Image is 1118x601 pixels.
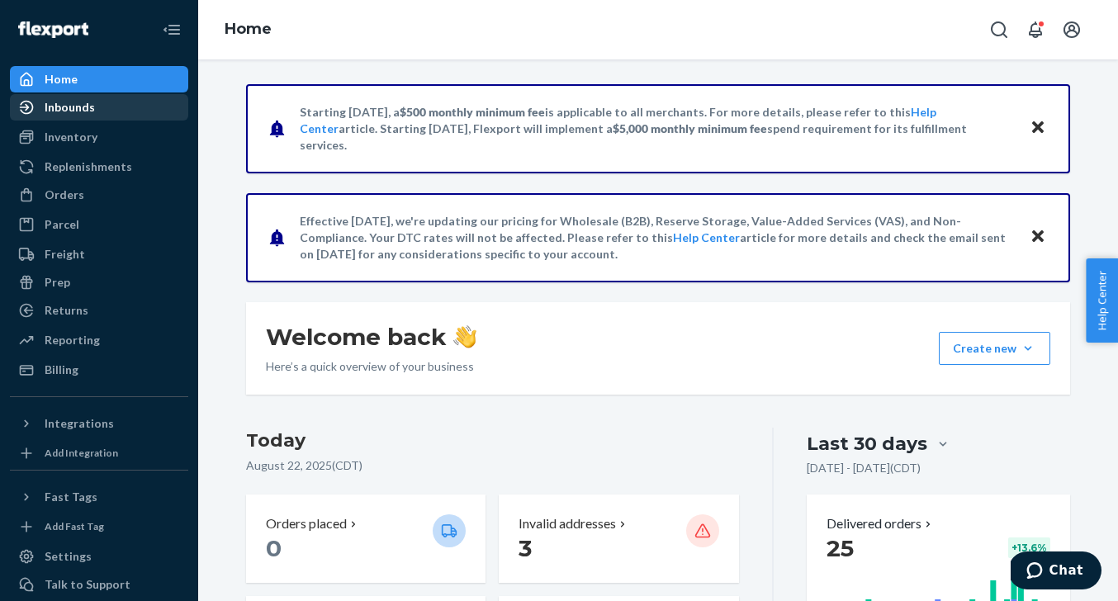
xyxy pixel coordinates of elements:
div: Last 30 days [807,431,927,457]
iframe: Opens a widget where you can chat to one of our agents [1011,551,1101,593]
div: Inventory [45,129,97,145]
span: $500 monthly minimum fee [400,105,545,119]
button: Integrations [10,410,188,437]
div: Prep [45,274,70,291]
span: 3 [519,534,532,562]
span: $5,000 monthly minimum fee [613,121,767,135]
div: Returns [45,302,88,319]
a: Home [225,20,272,38]
div: Inbounds [45,99,95,116]
p: [DATE] - [DATE] ( CDT ) [807,460,921,476]
div: Parcel [45,216,79,233]
img: hand-wave emoji [453,325,476,348]
a: Add Integration [10,443,188,463]
span: 0 [266,534,282,562]
button: Open Search Box [983,13,1016,46]
button: Orders placed 0 [246,495,486,583]
span: 25 [827,534,854,562]
a: Add Fast Tag [10,517,188,537]
a: Billing [10,357,188,383]
div: Home [45,71,78,88]
p: Invalid addresses [519,514,616,533]
button: Close Navigation [155,13,188,46]
a: Home [10,66,188,92]
button: Fast Tags [10,484,188,510]
button: Delivered orders [827,514,935,533]
div: Freight [45,246,85,263]
button: Invalid addresses 3 [499,495,738,583]
a: Inventory [10,124,188,150]
p: August 22, 2025 ( CDT ) [246,457,739,474]
a: Inbounds [10,94,188,121]
div: + 13.6 % [1008,537,1050,558]
button: Open notifications [1019,13,1052,46]
div: Add Fast Tag [45,519,104,533]
button: Close [1027,116,1049,140]
button: Talk to Support [10,571,188,598]
a: Reporting [10,327,188,353]
div: Add Integration [45,446,118,460]
a: Returns [10,297,188,324]
p: Effective [DATE], we're updating our pricing for Wholesale (B2B), Reserve Storage, Value-Added Se... [300,213,1014,263]
div: Integrations [45,415,114,432]
div: Fast Tags [45,489,97,505]
button: Help Center [1086,258,1118,343]
a: Orders [10,182,188,208]
div: Replenishments [45,159,132,175]
a: Parcel [10,211,188,238]
div: Billing [45,362,78,378]
a: Settings [10,543,188,570]
p: Starting [DATE], a is applicable to all merchants. For more details, please refer to this article... [300,104,1014,154]
img: Flexport logo [18,21,88,38]
div: Orders [45,187,84,203]
p: Here’s a quick overview of your business [266,358,476,375]
div: Talk to Support [45,576,130,593]
button: Close [1027,225,1049,249]
p: Orders placed [266,514,347,533]
ol: breadcrumbs [211,6,285,54]
a: Prep [10,269,188,296]
a: Help Center [673,230,740,244]
a: Freight [10,241,188,267]
button: Create new [939,332,1050,365]
button: Open account menu [1055,13,1088,46]
a: Replenishments [10,154,188,180]
h3: Today [246,428,739,454]
div: Settings [45,548,92,565]
h1: Welcome back [266,322,476,352]
div: Reporting [45,332,100,348]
